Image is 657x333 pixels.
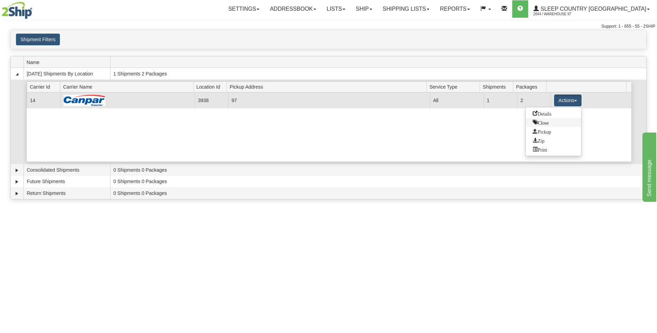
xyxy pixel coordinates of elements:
td: 0 Shipments 0 Packages [110,164,646,176]
td: 97 [228,92,430,108]
td: 1 Shipments 2 Packages [110,68,646,80]
span: Zip [533,138,544,143]
iframe: chat widget [641,131,656,202]
span: Packages [516,81,547,92]
button: Shipment Filters [16,34,60,45]
a: Go to Details view [526,109,581,118]
td: 3938 [195,92,228,108]
span: Details [533,111,551,116]
a: Settings [223,0,265,18]
td: 0 Shipments 0 Packages [110,176,646,188]
span: Pickup [533,129,551,134]
span: 2044 / Warehouse 97 [533,11,585,18]
td: [DATE] Shipments By Location [24,68,110,80]
span: Close [533,120,549,125]
span: Carrier Name [63,81,193,92]
a: Ship [350,0,377,18]
a: Expand [14,190,20,197]
span: Print [533,147,547,152]
span: Service Type [429,81,480,92]
a: Print or Download All Shipping Documents in one file [526,145,581,154]
span: Carrier Id [30,81,60,92]
a: Sleep Country [GEOGRAPHIC_DATA] 2044 / Warehouse 97 [528,0,655,18]
td: All [430,92,483,108]
a: Close this group [526,118,581,127]
span: Location Id [196,81,227,92]
div: Send message [5,4,64,12]
td: 2 [517,92,551,108]
a: Zip and Download All Shipping Documents [526,136,581,145]
td: Consolidated Shipments [24,164,110,176]
button: Actions [554,94,582,106]
a: Shipping lists [378,0,435,18]
div: Support: 1 - 855 - 55 - 2SHIP [2,24,655,29]
td: Return Shipments [24,187,110,199]
span: Sleep Country [GEOGRAPHIC_DATA] [539,6,646,12]
a: Reports [435,0,475,18]
a: Expand [14,178,20,185]
span: Shipments [483,81,513,92]
span: Name [27,57,110,67]
a: Request a carrier pickup [526,127,581,136]
td: 14 [27,92,60,108]
a: Lists [321,0,350,18]
td: 1 [483,92,517,108]
a: Expand [14,167,20,174]
a: Collapse [14,71,20,78]
span: Pickup Address [230,81,426,92]
a: Addressbook [265,0,321,18]
td: Future Shipments [24,176,110,188]
td: 0 Shipments 0 Packages [110,187,646,199]
img: logo2044.jpg [2,2,32,19]
img: Canpar [64,95,105,106]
